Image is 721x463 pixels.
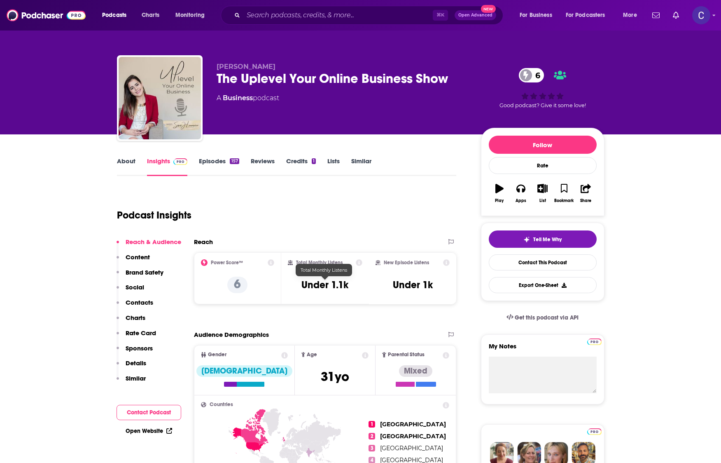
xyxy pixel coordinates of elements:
[227,277,247,293] p: 6
[553,179,575,208] button: Bookmark
[196,365,292,377] div: [DEMOGRAPHIC_DATA]
[380,432,446,440] span: [GEOGRAPHIC_DATA]
[380,421,446,428] span: [GEOGRAPHIC_DATA]
[117,374,146,390] button: Similar
[217,93,279,103] div: A podcast
[301,267,347,273] span: Total Monthly Listens
[211,260,243,266] h2: Power Score™
[251,157,275,176] a: Reviews
[217,63,275,71] span: [PERSON_NAME]
[533,236,562,243] span: Tell Me Why
[223,94,253,102] a: Business
[399,365,432,377] div: Mixed
[96,9,137,22] button: open menu
[321,369,349,385] span: 31 yo
[194,331,269,338] h2: Audience Demographics
[312,158,316,164] div: 1
[126,428,172,435] a: Open Website
[489,179,510,208] button: Play
[173,158,188,165] img: Podchaser Pro
[175,9,205,21] span: Monitoring
[117,253,150,268] button: Content
[117,209,191,221] h1: Podcast Insights
[433,10,448,21] span: ⌘ K
[523,236,530,243] img: tell me why sparkle
[208,352,226,357] span: Gender
[649,8,663,22] a: Show notifications dropdown
[560,9,617,22] button: open menu
[514,9,562,22] button: open menu
[527,68,544,82] span: 6
[692,6,710,24] span: Logged in as publicityxxtina
[142,9,159,21] span: Charts
[126,238,181,246] p: Reach & Audience
[587,427,602,435] a: Pro website
[489,230,597,248] button: tell me why sparkleTell Me Why
[388,352,425,357] span: Parental Status
[489,277,597,293] button: Export One-Sheet
[117,314,145,329] button: Charts
[307,352,317,357] span: Age
[126,283,144,291] p: Social
[117,344,153,360] button: Sponsors
[126,344,153,352] p: Sponsors
[519,68,544,82] a: 6
[580,198,591,203] div: Share
[617,9,647,22] button: open menu
[170,9,215,22] button: open menu
[126,253,150,261] p: Content
[380,444,443,452] span: [GEOGRAPHIC_DATA]
[516,198,526,203] div: Apps
[229,6,511,25] div: Search podcasts, credits, & more...
[369,445,375,451] span: 3
[117,298,153,314] button: Contacts
[117,268,163,284] button: Brand Safety
[554,198,574,203] div: Bookmark
[500,308,586,328] a: Get this podcast via API
[119,57,201,139] img: The Uplevel Your Online Business Show
[126,298,153,306] p: Contacts
[126,374,146,382] p: Similar
[117,329,156,344] button: Rate Card
[301,279,348,291] h3: Under 1.1k
[369,433,375,439] span: 2
[692,6,710,24] button: Show profile menu
[194,238,213,246] h2: Reach
[286,157,316,176] a: Credits1
[117,283,144,298] button: Social
[515,314,579,321] span: Get this podcast via API
[7,7,86,23] a: Podchaser - Follow, Share and Rate Podcasts
[147,157,188,176] a: InsightsPodchaser Pro
[489,136,597,154] button: Follow
[369,421,375,428] span: 1
[230,158,239,164] div: 157
[481,5,496,13] span: New
[692,6,710,24] img: User Profile
[499,102,586,108] span: Good podcast? Give it some love!
[510,179,532,208] button: Apps
[117,359,146,374] button: Details
[539,198,546,203] div: List
[117,405,181,420] button: Contact Podcast
[327,157,340,176] a: Lists
[136,9,164,22] a: Charts
[481,63,604,114] div: 6Good podcast? Give it some love!
[393,279,433,291] h3: Under 1k
[670,8,682,22] a: Show notifications dropdown
[587,338,602,345] img: Podchaser Pro
[102,9,126,21] span: Podcasts
[210,402,233,407] span: Countries
[296,260,343,266] h2: Total Monthly Listens
[520,9,552,21] span: For Business
[126,329,156,337] p: Rate Card
[117,238,181,253] button: Reach & Audience
[489,342,597,357] label: My Notes
[455,10,496,20] button: Open AdvancedNew
[384,260,429,266] h2: New Episode Listens
[458,13,492,17] span: Open Advanced
[126,314,145,322] p: Charts
[351,157,371,176] a: Similar
[117,157,135,176] a: About
[489,157,597,174] div: Rate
